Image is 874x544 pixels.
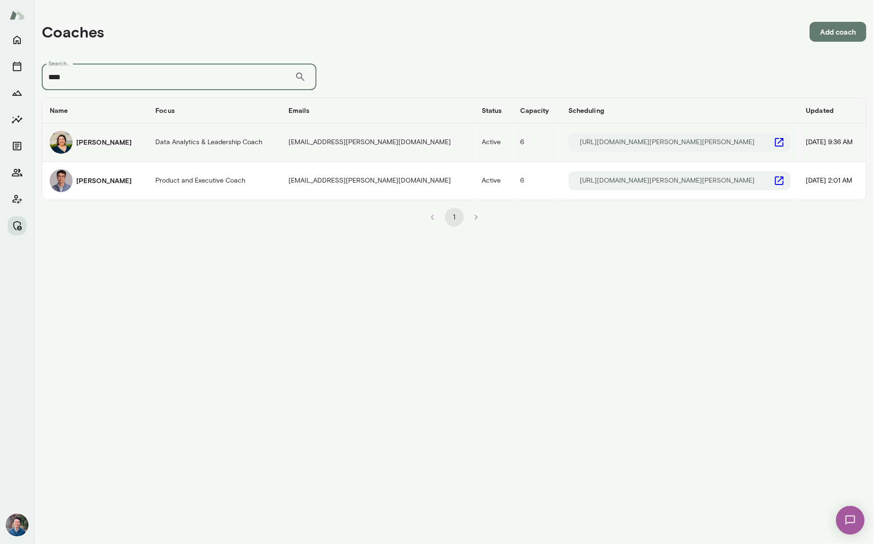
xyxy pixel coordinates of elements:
[482,106,505,115] h6: Status
[568,106,791,115] h6: Scheduling
[798,162,866,200] td: [DATE] 2:01 AM
[148,123,281,162] td: Data Analytics & Leadership Coach
[155,106,273,115] h6: Focus
[76,138,132,147] h6: [PERSON_NAME]
[50,169,72,192] img: Victor Chan
[474,162,513,200] td: Active
[513,162,561,200] td: 6
[8,163,27,182] button: Members
[76,176,132,185] h6: [PERSON_NAME]
[8,30,27,49] button: Home
[520,106,553,115] h6: Capacity
[8,83,27,102] button: Growth Plan
[8,110,27,129] button: Insights
[148,162,281,200] td: Product and Executive Coach
[50,131,72,154] img: Lara Indrikovs
[288,106,467,115] h6: Emails
[580,138,755,147] p: [URL][DOMAIN_NAME][PERSON_NAME][PERSON_NAME]
[48,59,70,67] label: Search...
[42,200,866,227] div: pagination
[8,216,27,235] button: Manage
[8,190,27,209] button: Client app
[6,514,28,536] img: Alex Yu
[810,22,866,42] button: Add coach
[8,57,27,76] button: Sessions
[281,123,474,162] td: [EMAIL_ADDRESS][PERSON_NAME][DOMAIN_NAME]
[422,208,487,227] nav: pagination navigation
[42,98,866,200] table: coaches table
[798,123,866,162] td: [DATE] 9:36 AM
[445,208,464,227] button: page 1
[281,162,474,200] td: [EMAIL_ADDRESS][PERSON_NAME][DOMAIN_NAME]
[806,106,858,115] h6: Updated
[50,106,140,115] h6: Name
[580,176,755,185] p: [URL][DOMAIN_NAME][PERSON_NAME][PERSON_NAME]
[42,23,104,41] h4: Coaches
[8,137,27,156] button: Documents
[474,123,513,162] td: Active
[513,123,561,162] td: 6
[9,6,25,24] img: Mento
